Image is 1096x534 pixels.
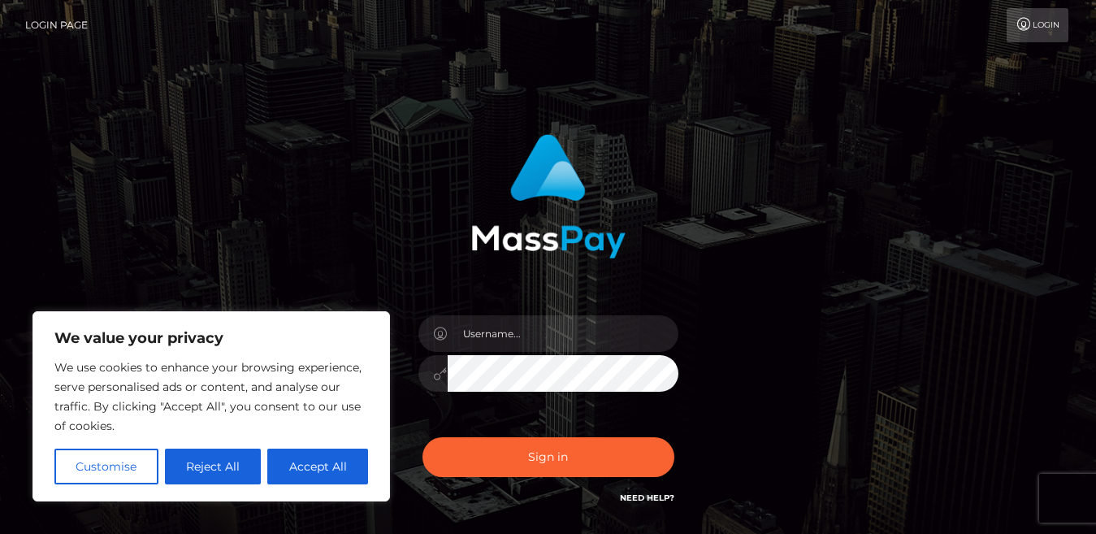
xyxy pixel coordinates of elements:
[448,315,678,352] input: Username...
[422,437,674,477] button: Sign in
[1007,8,1068,42] a: Login
[32,311,390,501] div: We value your privacy
[165,449,262,484] button: Reject All
[267,449,368,484] button: Accept All
[54,328,368,348] p: We value your privacy
[25,8,88,42] a: Login Page
[54,449,158,484] button: Customise
[54,358,368,436] p: We use cookies to enhance your browsing experience, serve personalised ads or content, and analys...
[471,134,626,258] img: MassPay Login
[620,493,674,503] a: Need Help?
